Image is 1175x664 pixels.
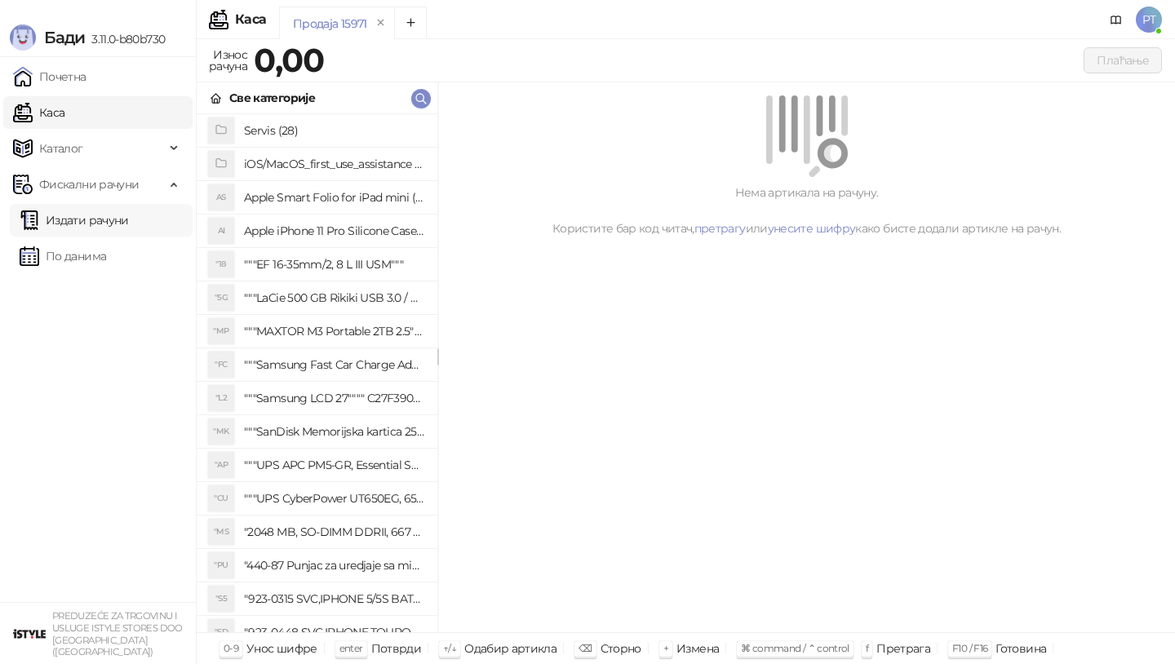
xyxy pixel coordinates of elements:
[1084,47,1162,73] button: Плаћање
[244,385,424,411] h4: """Samsung LCD 27"""" C27F390FHUXEN"""
[208,552,234,578] div: "PU
[601,638,641,659] div: Сторно
[694,221,746,236] a: претрагу
[339,642,363,654] span: enter
[244,117,424,144] h4: Servis (28)
[208,352,234,378] div: "FC
[244,285,424,311] h4: """LaCie 500 GB Rikiki USB 3.0 / Ultra Compact & Resistant aluminum / USB 3.0 / 2.5"""""""
[866,642,868,654] span: f
[208,285,234,311] div: "5G
[208,586,234,612] div: "S5
[208,452,234,478] div: "AP
[85,32,165,46] span: 3.11.0-b80b730
[244,352,424,378] h4: """Samsung Fast Car Charge Adapter, brzi auto punja_, boja crna"""
[208,218,234,244] div: AI
[293,15,367,33] div: Продаја 15971
[443,642,456,654] span: ↑/↓
[13,96,64,129] a: Каса
[224,642,238,654] span: 0-9
[370,16,392,30] button: remove
[208,318,234,344] div: "MP
[741,642,849,654] span: ⌘ command / ⌃ control
[244,418,424,445] h4: """SanDisk Memorijska kartica 256GB microSDXC sa SD adapterom SDSQXA1-256G-GN6MA - Extreme PLUS, ...
[10,24,36,51] img: Logo
[208,485,234,511] div: "CU
[676,638,719,659] div: Измена
[579,642,592,654] span: ⌫
[244,251,424,277] h4: """EF 16-35mm/2, 8 L III USM"""
[208,184,234,210] div: AS
[244,552,424,578] h4: "440-87 Punjac za uredjaje sa micro USB portom 4/1, Stand."
[39,132,83,165] span: Каталог
[244,151,424,177] h4: iOS/MacOS_first_use_assistance (4)
[20,240,106,272] a: По данима
[244,586,424,612] h4: "923-0315 SVC,IPHONE 5/5S BATTERY REMOVAL TRAY Držač za iPhone sa kojim se otvara display
[244,519,424,545] h4: "2048 MB, SO-DIMM DDRII, 667 MHz, Napajanje 1,8 0,1 V, Latencija CL5"
[394,7,427,39] button: Add tab
[44,28,85,47] span: Бади
[244,218,424,244] h4: Apple iPhone 11 Pro Silicone Case - Black
[197,114,437,632] div: grid
[208,418,234,445] div: "MK
[663,642,668,654] span: +
[458,184,1155,237] div: Нема артикала на рачуну. Користите бар код читач, или како бисте додали артикле на рачун.
[995,638,1046,659] div: Готовина
[208,385,234,411] div: "L2
[208,251,234,277] div: "18
[52,610,183,657] small: PREDUZEĆE ZA TRGOVINU I USLUGE ISTYLE STORES DOO [GEOGRAPHIC_DATA] ([GEOGRAPHIC_DATA])
[876,638,930,659] div: Претрага
[13,618,46,650] img: 64x64-companyLogo-77b92cf4-9946-4f36-9751-bf7bb5fd2c7d.png
[229,89,315,107] div: Све категорије
[244,184,424,210] h4: Apple Smart Folio for iPad mini (A17 Pro) - Sage
[20,204,129,237] a: Издати рачуни
[39,168,139,201] span: Фискални рачуни
[244,318,424,344] h4: """MAXTOR M3 Portable 2TB 2.5"""" crni eksterni hard disk HX-M201TCB/GM"""
[246,638,317,659] div: Унос шифре
[1136,7,1162,33] span: PT
[235,13,266,26] div: Каса
[208,619,234,645] div: "SD
[768,221,856,236] a: унесите шифру
[208,519,234,545] div: "MS
[371,638,422,659] div: Потврди
[254,40,324,80] strong: 0,00
[13,60,86,93] a: Почетна
[206,44,251,77] div: Износ рачуна
[244,452,424,478] h4: """UPS APC PM5-GR, Essential Surge Arrest,5 utic_nica"""
[464,638,556,659] div: Одабир артикла
[244,485,424,511] h4: """UPS CyberPower UT650EG, 650VA/360W , line-int., s_uko, desktop"""
[952,642,987,654] span: F10 / F16
[1103,7,1129,33] a: Документација
[244,619,424,645] h4: "923-0448 SVC,IPHONE,TOURQUE DRIVER KIT .65KGF- CM Šrafciger "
